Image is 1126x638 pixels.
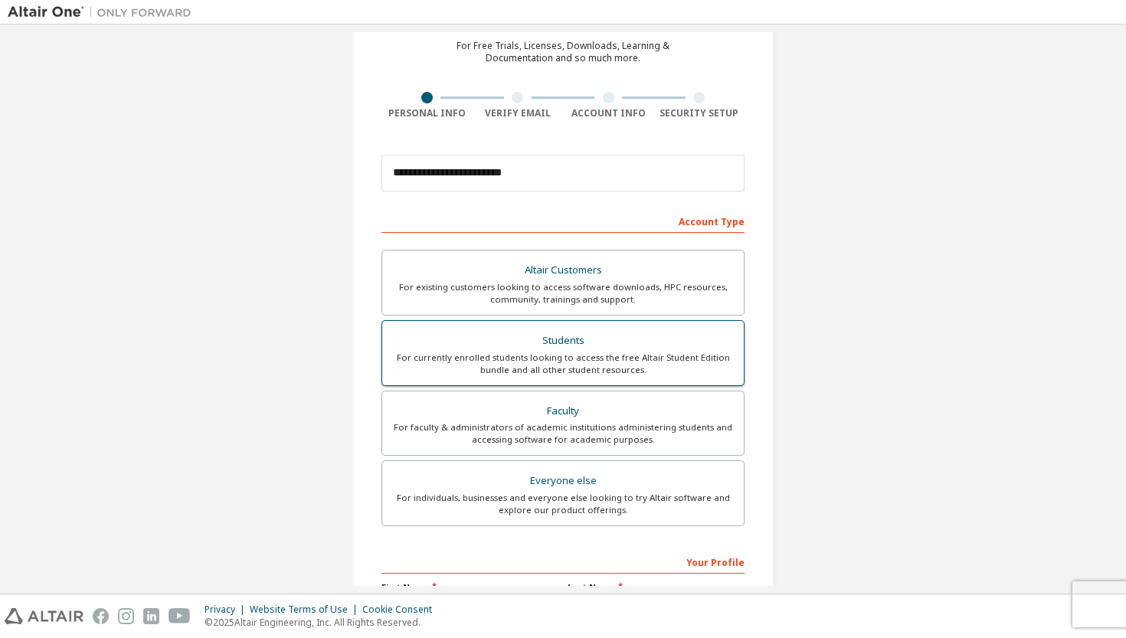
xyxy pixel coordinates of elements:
img: altair_logo.svg [5,608,83,624]
label: Last Name [568,581,745,594]
img: instagram.svg [118,608,134,624]
div: For individuals, businesses and everyone else looking to try Altair software and explore our prod... [391,492,735,516]
img: facebook.svg [93,608,109,624]
div: Account Info [563,107,654,119]
div: Website Terms of Use [250,604,362,616]
div: Privacy [205,604,250,616]
img: youtube.svg [169,608,191,624]
div: For currently enrolled students looking to access the free Altair Student Edition bundle and all ... [391,352,735,376]
div: Cookie Consent [362,604,441,616]
img: Altair One [8,5,199,20]
div: For existing customers looking to access software downloads, HPC resources, community, trainings ... [391,281,735,306]
div: Students [391,330,735,352]
div: Faculty [391,401,735,422]
div: For faculty & administrators of academic institutions administering students and accessing softwa... [391,421,735,446]
label: First Name [381,581,558,594]
div: For Free Trials, Licenses, Downloads, Learning & Documentation and so much more. [457,40,669,64]
div: Personal Info [381,107,473,119]
div: Your Profile [381,549,745,574]
p: © 2025 Altair Engineering, Inc. All Rights Reserved. [205,616,441,629]
div: Altair Customers [391,260,735,281]
img: linkedin.svg [143,608,159,624]
div: Everyone else [391,470,735,492]
div: Security Setup [654,107,745,119]
div: Account Type [381,208,745,233]
div: Verify Email [473,107,564,119]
